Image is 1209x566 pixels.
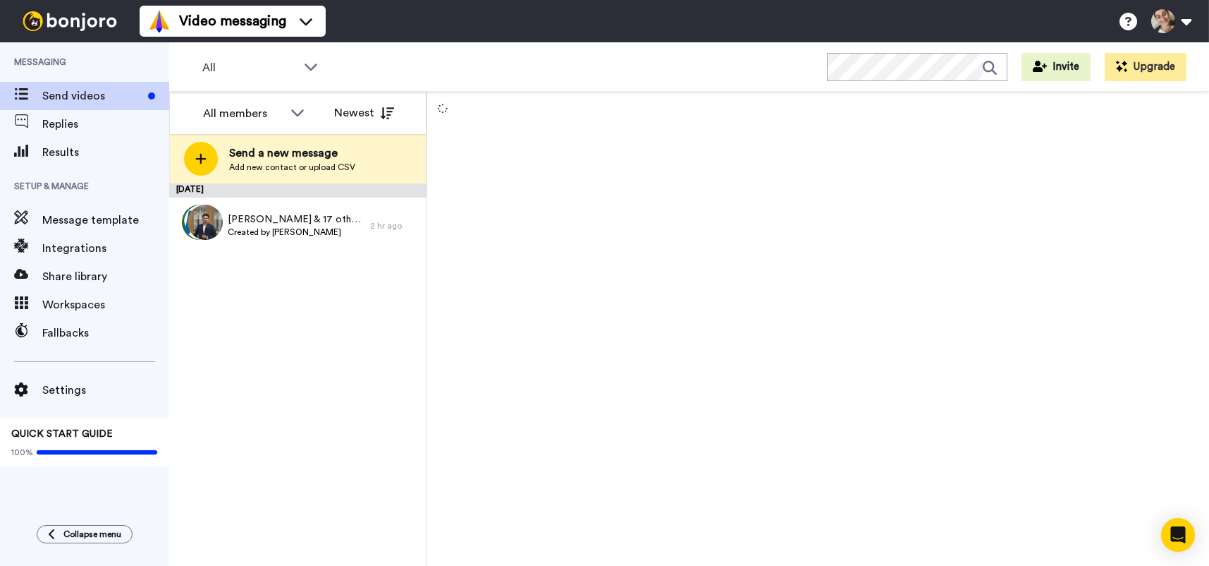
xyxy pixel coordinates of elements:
div: 2 hr ago [370,220,419,231]
div: Open Intercom Messenger [1161,518,1195,552]
img: 2ae21692-7cc5-4bd6-9d45-b9589195d347.png [182,205,217,240]
span: Send videos [42,88,142,104]
img: vm-color.svg [148,10,171,32]
button: Upgrade [1105,53,1186,81]
span: 100% [11,447,33,458]
span: Add new contact or upload CSV [229,162,355,173]
span: Results [42,144,169,161]
button: Invite [1021,53,1091,81]
span: Replies [42,116,169,133]
span: Message template [42,212,169,229]
span: Collapse menu [63,529,121,540]
button: Collapse menu [37,525,133,543]
div: All members [203,105,283,122]
span: Share library [42,268,169,285]
span: Fallbacks [42,325,169,342]
img: 1e4ed5a0-b9c0-4e6d-87f0-9a7216489678.jpg [184,205,219,240]
span: QUICK START GUIDE [11,429,113,439]
span: Workspaces [42,296,169,313]
button: Newest [324,99,405,127]
span: Settings [42,382,169,399]
span: [PERSON_NAME] & 17 others [228,212,363,227]
span: Video messaging [179,11,286,31]
span: Send a new message [229,145,355,162]
span: Integrations [42,240,169,257]
div: [DATE] [169,183,426,198]
span: All [202,59,297,76]
img: bj-logo-header-white.svg [17,11,123,31]
span: Created by [PERSON_NAME] [228,227,363,238]
img: 1927a523-dbf4-4e55-88a6-20b6495d2f1c.jpg [188,205,223,240]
